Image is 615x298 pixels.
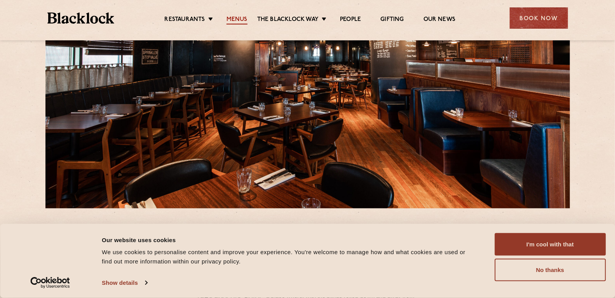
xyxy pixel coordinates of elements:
button: No thanks [495,259,606,281]
div: Book Now [510,7,568,29]
div: We use cookies to personalise content and improve your experience. You're welcome to manage how a... [102,248,477,266]
a: Gifting [380,16,404,24]
a: Menus [226,16,247,24]
button: I'm cool with that [495,233,606,256]
a: Show details [102,277,147,289]
div: Our website uses cookies [102,235,477,244]
a: The Blacklock Way [257,16,319,24]
a: Usercentrics Cookiebot - opens in a new window [16,277,84,289]
a: Restaurants [165,16,205,24]
img: BL_Textured_Logo-footer-cropped.svg [47,12,115,24]
a: Our News [423,16,456,24]
a: People [340,16,361,24]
